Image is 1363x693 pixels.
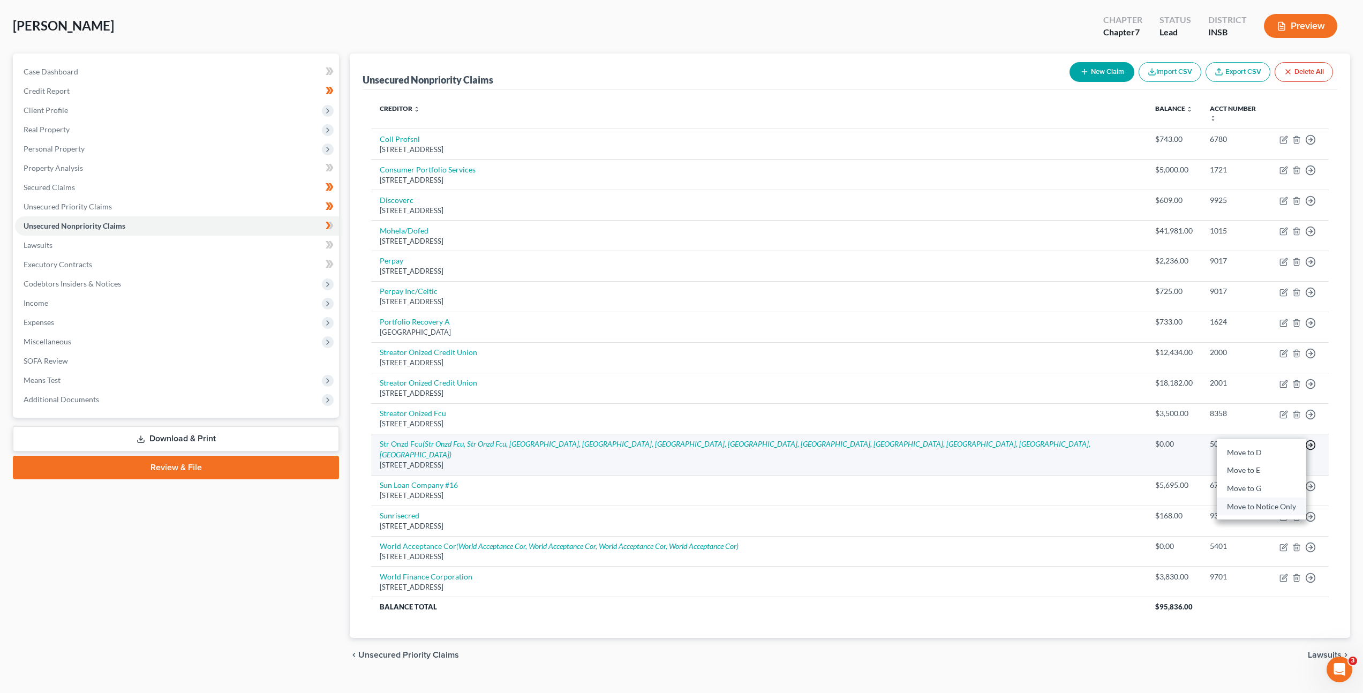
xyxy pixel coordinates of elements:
[1308,651,1350,659] button: Lawsuits chevron_right
[1206,62,1270,82] a: Export CSV
[380,439,1090,459] a: Str Onzd Fcu(Str Onzd Fcu, Str Onzd Fcu, [GEOGRAPHIC_DATA], [GEOGRAPHIC_DATA], [GEOGRAPHIC_DATA],...
[1210,439,1262,449] div: 5000
[15,255,339,274] a: Executory Contracts
[15,351,339,371] a: SOFA Review
[380,236,1138,246] div: [STREET_ADDRESS]
[1210,541,1262,552] div: 5401
[13,18,114,33] span: [PERSON_NAME]
[1217,443,1306,462] a: Move to D
[380,175,1138,185] div: [STREET_ADDRESS]
[15,178,339,197] a: Secured Claims
[1349,657,1357,665] span: 3
[1155,134,1193,145] div: $743.00
[380,287,438,296] a: Perpay Inc/Celtic
[1155,439,1193,449] div: $0.00
[1210,378,1262,388] div: 2001
[380,388,1138,398] div: [STREET_ADDRESS]
[380,317,450,326] a: Portfolio Recovery A
[24,86,70,95] span: Credit Report
[1217,498,1306,516] a: Move to Notice Only
[380,541,739,551] a: World Acceptance Cor(World Acceptance Cor, World Acceptance Cor, World Acceptance Cor, World Acce...
[371,597,1147,616] th: Balance Total
[15,197,339,216] a: Unsecured Priority Claims
[24,337,71,346] span: Miscellaneous
[15,159,339,178] a: Property Analysis
[24,395,99,404] span: Additional Documents
[1327,657,1352,682] iframe: Intercom live chat
[380,195,413,205] a: Discoverc
[1155,347,1193,358] div: $12,434.00
[380,552,1138,562] div: [STREET_ADDRESS]
[1210,255,1262,266] div: 9017
[1155,571,1193,582] div: $3,830.00
[1217,462,1306,480] a: Move to E
[24,144,85,153] span: Personal Property
[1210,225,1262,236] div: 1015
[380,348,477,357] a: Streator Onized Credit Union
[24,106,68,115] span: Client Profile
[1308,651,1342,659] span: Lawsuits
[413,106,420,112] i: unfold_more
[380,206,1138,216] div: [STREET_ADDRESS]
[1155,408,1193,419] div: $3,500.00
[24,183,75,192] span: Secured Claims
[380,582,1138,592] div: [STREET_ADDRESS]
[1155,602,1193,611] span: $95,836.00
[380,256,403,265] a: Perpay
[380,327,1138,337] div: [GEOGRAPHIC_DATA]
[380,145,1138,155] div: [STREET_ADDRESS]
[24,318,54,327] span: Expenses
[1264,14,1337,38] button: Preview
[13,456,339,479] a: Review & File
[24,125,70,134] span: Real Property
[1159,26,1191,39] div: Lead
[1155,317,1193,327] div: $733.00
[24,163,83,172] span: Property Analysis
[1210,195,1262,206] div: 9925
[363,73,493,86] div: Unsecured Nonpriority Claims
[1155,164,1193,175] div: $5,000.00
[380,226,428,235] a: Mohela/Dofed
[1210,115,1216,122] i: unfold_more
[1135,27,1140,37] span: 7
[1155,195,1193,206] div: $609.00
[1342,651,1350,659] i: chevron_right
[350,651,459,659] button: chevron_left Unsecured Priority Claims
[1210,164,1262,175] div: 1721
[1208,26,1247,39] div: INSB
[1155,225,1193,236] div: $41,981.00
[24,356,68,365] span: SOFA Review
[1155,510,1193,521] div: $168.00
[24,240,52,250] span: Lawsuits
[1210,317,1262,327] div: 1624
[1155,480,1193,491] div: $5,695.00
[380,266,1138,276] div: [STREET_ADDRESS]
[1210,286,1262,297] div: 9017
[350,651,358,659] i: chevron_left
[380,460,1138,470] div: [STREET_ADDRESS]
[15,216,339,236] a: Unsecured Nonpriority Claims
[1210,408,1262,419] div: 8358
[1155,255,1193,266] div: $2,236.00
[24,298,48,307] span: Income
[380,521,1138,531] div: [STREET_ADDRESS]
[380,409,446,418] a: Streator Onized Fcu
[1208,14,1247,26] div: District
[380,134,420,144] a: Coll Profsnl
[380,572,472,581] a: World Finance Corporation
[380,419,1138,429] div: [STREET_ADDRESS]
[24,221,125,230] span: Unsecured Nonpriority Claims
[380,165,476,174] a: Consumer Portfolio Services
[24,279,121,288] span: Codebtors Insiders & Notices
[1103,26,1142,39] div: Chapter
[1210,480,1262,491] div: 6763
[1210,134,1262,145] div: 6780
[13,426,339,451] a: Download & Print
[380,511,419,520] a: Sunrisecred
[1103,14,1142,26] div: Chapter
[380,378,477,387] a: Streator Onized Credit Union
[15,81,339,101] a: Credit Report
[1155,286,1193,297] div: $725.00
[1159,14,1191,26] div: Status
[380,358,1138,368] div: [STREET_ADDRESS]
